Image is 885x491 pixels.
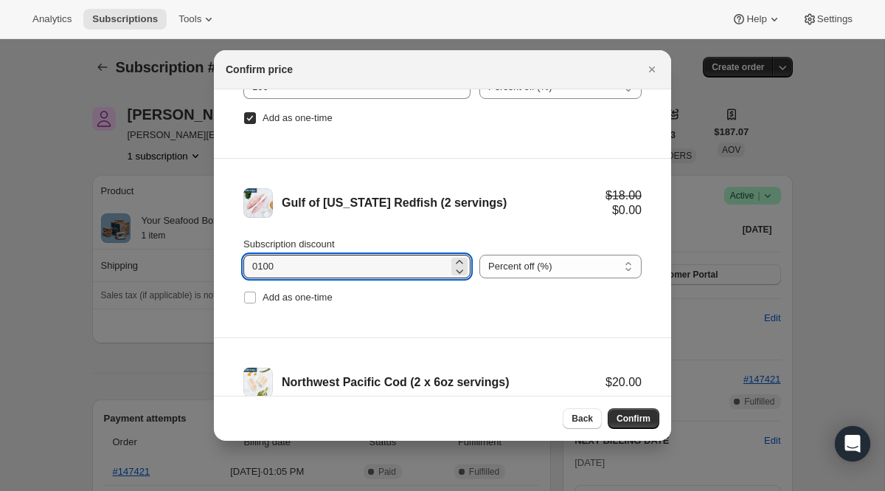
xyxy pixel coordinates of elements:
button: Settings [794,9,861,30]
span: Confirm [617,413,650,425]
button: Close [642,59,662,80]
span: Settings [817,13,853,25]
span: Back [572,413,593,425]
img: Northwest Pacific Cod (2 x 6oz servings) [243,368,273,397]
span: Tools [178,13,201,25]
button: Back [563,408,602,429]
span: Add as one-time [263,292,333,303]
div: $20.00 [605,375,642,390]
span: Help [746,13,766,25]
div: $0.00 [605,203,642,218]
div: Northwest Pacific Cod (2 x 6oz servings) [282,375,605,390]
span: Subscription discount [243,238,335,250]
span: Subscriptions [92,13,158,25]
div: Open Intercom Messenger [835,426,870,461]
button: Tools [170,9,225,30]
span: Analytics [32,13,72,25]
div: Gulf of [US_STATE] Redfish (2 servings) [282,196,605,210]
button: Analytics [24,9,80,30]
img: Gulf of Maine Redfish (2 servings) [243,188,273,218]
h2: Confirm price [226,62,293,77]
span: Add as one-time [263,112,333,123]
button: Confirm [608,408,659,429]
button: Help [723,9,790,30]
div: $18.00 [605,188,642,203]
button: Subscriptions [83,9,167,30]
